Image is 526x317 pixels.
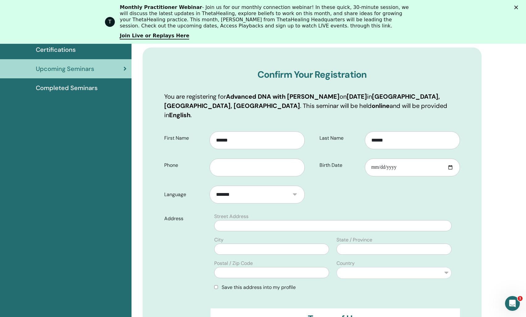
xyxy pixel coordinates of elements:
[120,4,202,10] b: Monthly Practitioner Webinar
[518,296,523,301] span: 1
[315,159,365,171] label: Birth Date
[214,236,223,244] label: City
[347,93,367,101] b: [DATE]
[214,260,253,267] label: Postal / Zip Code
[164,92,460,120] p: You are registering for on in . This seminar will be held and will be provided in .
[164,69,460,80] h3: Confirm Your Registration
[214,213,248,220] label: Street Address
[160,189,210,200] label: Language
[336,236,372,244] label: State / Province
[505,296,520,311] iframe: Intercom live chat
[36,64,94,73] span: Upcoming Seminars
[315,132,365,144] label: Last Name
[120,4,411,29] div: - Join us for our monthly connection webinar! In these quick, 30-minute session, we will discuss ...
[120,33,189,39] a: Join Live or Replays Here
[372,102,390,110] b: online
[222,284,296,290] span: Save this address into my profile
[160,159,210,171] label: Phone
[36,83,98,93] span: Completed Seminars
[36,45,76,54] span: Certifications
[160,132,210,144] label: First Name
[514,6,520,9] div: Close
[226,93,340,101] b: Advanced DNA with [PERSON_NAME]
[164,93,440,110] b: [GEOGRAPHIC_DATA], [GEOGRAPHIC_DATA], [GEOGRAPHIC_DATA]
[160,213,211,224] label: Address
[105,17,115,27] div: Profile image for ThetaHealing
[336,260,355,267] label: Country
[169,111,190,119] b: English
